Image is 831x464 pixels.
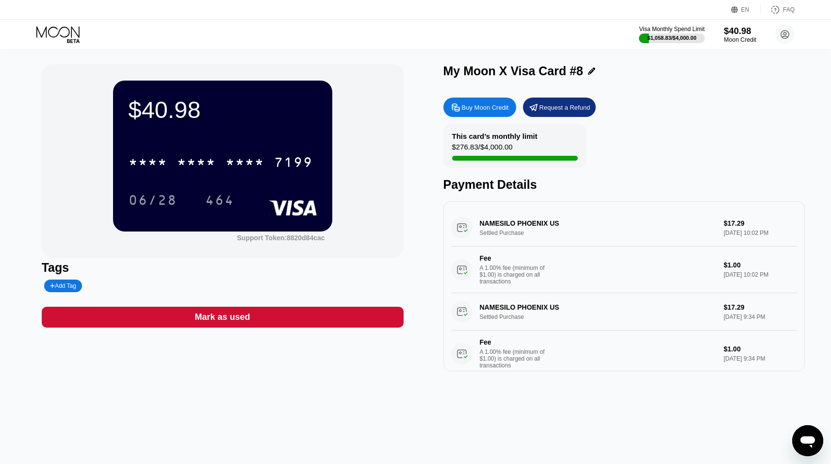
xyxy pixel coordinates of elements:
div: FeeA 1.00% fee (minimum of $1.00) is charged on all transactions$1.00[DATE] 10:02 PM [451,247,798,293]
div: FAQ [783,6,795,13]
div: $1.00 [724,345,798,353]
div: EN [731,5,761,15]
div: Visa Monthly Spend Limit [639,26,704,33]
iframe: Button to launch messaging window [792,425,823,456]
div: Add Tag [44,280,82,292]
div: [DATE] 9:34 PM [724,355,798,362]
div: Visa Monthly Spend Limit$1,058.83/$4,000.00 [639,26,704,43]
div: This card’s monthly limit [452,132,538,140]
div: Payment Details [443,178,805,192]
div: EN [741,6,750,13]
div: Request a Refund [539,103,590,112]
div: Fee [480,338,548,346]
div: A 1.00% fee (minimum of $1.00) is charged on all transactions [480,265,553,285]
div: A 1.00% fee (minimum of $1.00) is charged on all transactions [480,348,553,369]
div: Mark as used [42,307,404,328]
div: 464 [205,194,234,209]
div: $40.98 [129,96,317,123]
div: [DATE] 10:02 PM [724,271,798,278]
div: $40.98 [724,26,756,36]
div: Add Tag [50,282,76,289]
div: $1.00 [724,261,798,269]
div: $1,058.83 / $4,000.00 [648,35,697,41]
div: FAQ [761,5,795,15]
div: Support Token:8820d84cac [237,234,325,242]
div: 06/28 [121,188,184,212]
div: FeeA 1.00% fee (minimum of $1.00) is charged on all transactions$1.00[DATE] 9:34 PM [451,331,798,377]
div: Fee [480,254,548,262]
div: $40.98Moon Credit [724,26,756,43]
div: Request a Refund [523,98,596,117]
div: Mark as used [195,312,250,323]
div: My Moon X Visa Card #8 [443,64,584,78]
div: 06/28 [129,194,177,209]
div: Buy Moon Credit [462,103,509,112]
div: Tags [42,261,404,275]
div: 7199 [274,156,313,171]
div: $276.83 / $4,000.00 [452,143,513,156]
div: Moon Credit [724,36,756,43]
div: Support Token: 8820d84cac [237,234,325,242]
div: 464 [198,188,242,212]
div: Buy Moon Credit [443,98,516,117]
